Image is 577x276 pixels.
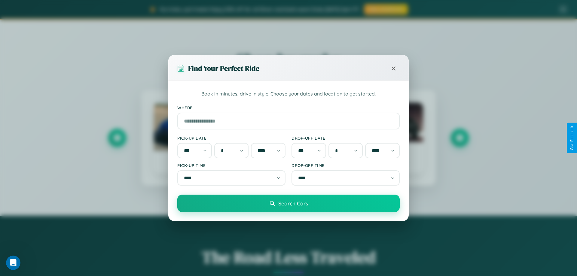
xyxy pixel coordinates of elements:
[188,63,259,73] h3: Find Your Perfect Ride
[177,135,285,141] label: Pick-up Date
[278,200,308,207] span: Search Cars
[177,105,400,110] label: Where
[177,90,400,98] p: Book in minutes, drive in style. Choose your dates and location to get started.
[292,135,400,141] label: Drop-off Date
[177,163,285,168] label: Pick-up Time
[292,163,400,168] label: Drop-off Time
[177,195,400,212] button: Search Cars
